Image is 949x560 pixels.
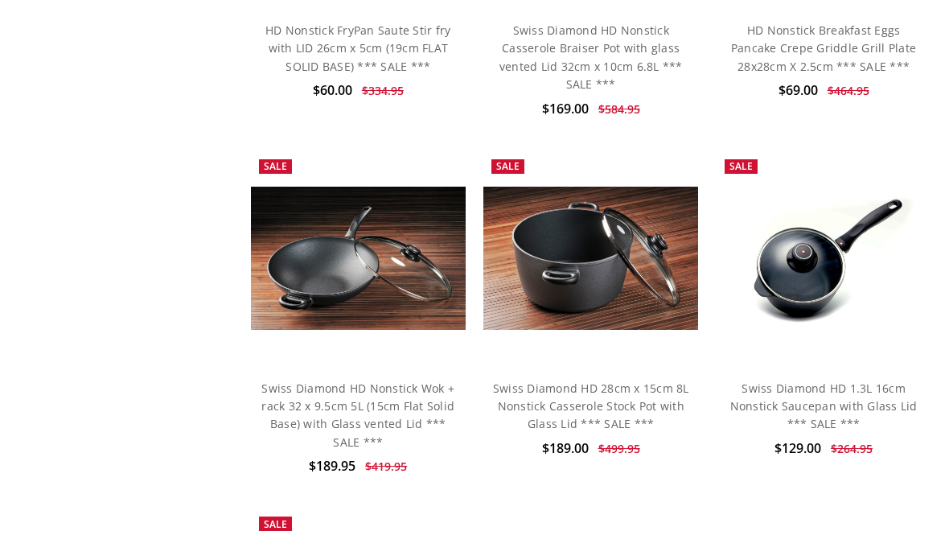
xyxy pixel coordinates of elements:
[598,101,640,117] span: $584.95
[265,23,450,74] a: HD Nonstick FryPan Saute Stir fry with LID 26cm x 5cm (19cm FLAT SOLID BASE) *** SALE ***
[598,441,640,456] span: $499.95
[483,187,698,330] img: Swiss Diamond HD 28cm x 15cm 8L Nonstick Casserole Stock Pot with Glass Lid *** SALE ***
[365,459,407,474] span: $419.95
[730,381,918,432] a: Swiss Diamond HD 1.3L 16cm Nonstick Saucepan with Glass Lid *** SALE ***
[731,23,916,74] a: HD Nonstick Breakfast Eggs Pancake Crepe Griddle Grill Plate 28x28cm X 2.5cm *** SALE ***
[264,159,287,173] span: Sale
[717,183,931,333] img: Swiss Diamond HD 1.3L 16cm Nonstick Saucepan with Glass Lid *** SALE ***
[496,159,520,173] span: Sale
[717,151,931,366] a: Swiss Diamond HD 1.3L 16cm Nonstick Saucepan with Glass Lid *** SALE ***
[493,381,689,432] a: Swiss Diamond HD 28cm x 15cm 8L Nonstick Casserole Stock Pot with Glass Lid *** SALE ***
[729,159,753,173] span: Sale
[362,83,404,98] span: $334.95
[831,441,873,456] span: $264.95
[313,81,352,99] span: $60.00
[774,439,821,457] span: $129.00
[264,517,287,531] span: Sale
[542,439,589,457] span: $189.00
[483,151,698,366] a: Swiss Diamond HD 28cm x 15cm 8L Nonstick Casserole Stock Pot with Glass Lid *** SALE ***
[542,100,589,117] span: $169.00
[261,381,454,450] a: Swiss Diamond HD Nonstick Wok + rack 32 x 9.5cm 5L (15cm Flat Solid Base) with Glass vented Lid *...
[779,81,818,99] span: $69.00
[309,457,355,475] span: $189.95
[499,23,683,92] a: Swiss Diamond HD Nonstick Casserole Braiser Pot with glass vented Lid 32cm x 10cm 6.8L *** SALE ***
[828,83,869,98] span: $464.95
